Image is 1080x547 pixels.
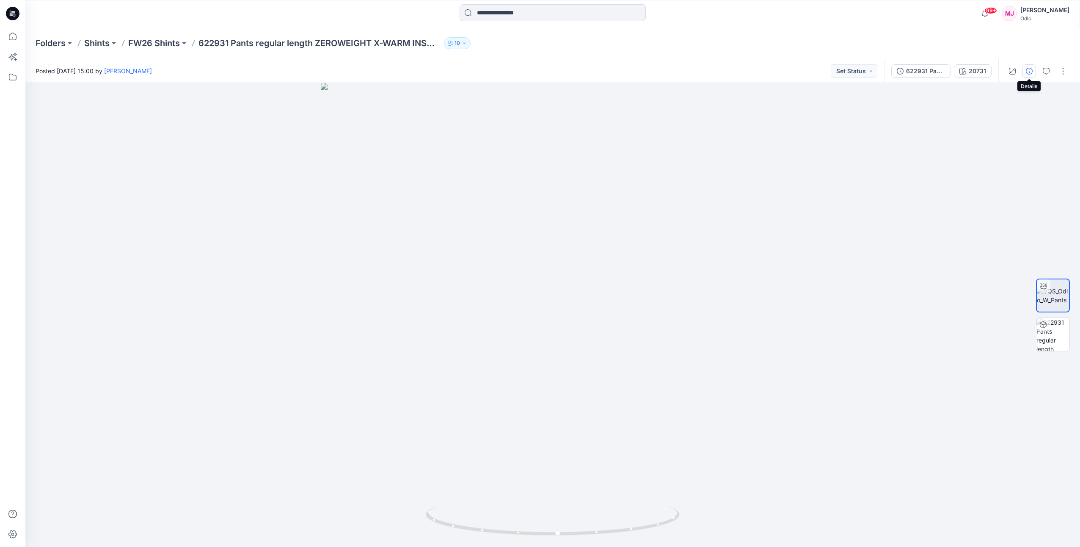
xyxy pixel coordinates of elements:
button: 10 [444,37,471,49]
div: [PERSON_NAME] [1020,5,1069,15]
p: 622931 Pants regular length ZEROWEIGHT X-WARM INSULATED 80 YEARS_SMS_3D [198,37,441,49]
a: Shints [84,37,110,49]
a: Folders [36,37,66,49]
div: MJ [1002,6,1017,21]
a: [PERSON_NAME] [104,67,152,75]
p: 10 [455,39,460,48]
button: 622931 Pants regular length ZEROWEIGHT X-WARM INSULATED 80 YEARS_SMS_3D [891,64,951,78]
span: 99+ [984,7,997,14]
span: Posted [DATE] 15:00 by [36,66,152,75]
div: 20731 [969,66,986,76]
button: Details [1022,64,1036,78]
img: 622931 Pants regular length ZEROWEIGHT X-WARM INSULATED 80 YEARS_SMS_3D 20731 [1036,318,1069,351]
img: VQS_Odlo_W_Pants [1037,287,1069,304]
div: 622931 Pants regular length ZEROWEIGHT X-WARM INSULATED 80 YEARS_SMS_3D [906,66,945,76]
div: Odlo [1020,15,1069,22]
button: 20731 [954,64,992,78]
a: FW26 Shints [128,37,180,49]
